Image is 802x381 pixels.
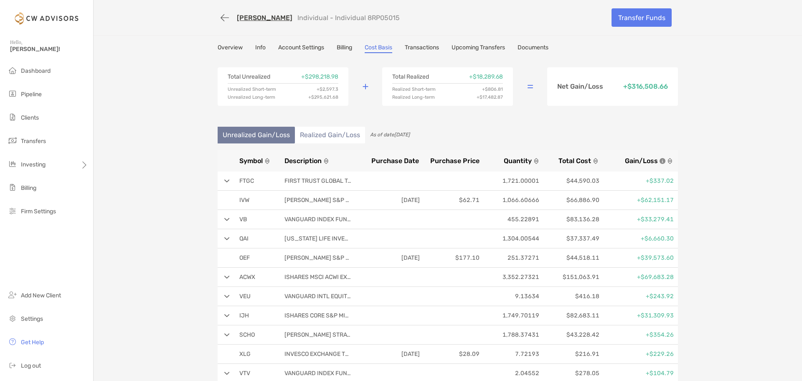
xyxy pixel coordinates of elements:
[284,233,351,244] p: [US_STATE] LIFE INVESTMENTS ETF
[8,337,18,347] img: get-help icon
[8,89,18,99] img: pipeline icon
[239,157,263,165] span: Symbol
[392,74,429,80] p: Total Realized
[284,157,360,165] button: Description
[392,87,436,92] p: Realized Short-term
[239,272,273,282] p: ACWX
[365,44,392,53] a: Cost Basis
[284,195,351,205] p: [PERSON_NAME] S&P 500 GROWTH ETF
[264,158,270,164] img: sort
[239,214,273,225] p: VB
[21,114,39,121] span: Clients
[603,272,674,282] p: +$69,683.28
[8,159,18,169] img: investing icon
[667,158,673,164] img: sort
[558,157,591,165] span: Total Cost
[239,195,273,205] p: IVW
[392,95,435,100] p: Realized Long-term
[603,330,674,340] p: +$354.26
[557,83,603,90] p: Net Gain/Loss
[239,349,273,359] p: XLG
[543,176,599,186] p: $44,590.03
[239,368,273,378] p: VTV
[10,46,88,53] span: [PERSON_NAME]!
[518,44,548,53] a: Documents
[239,291,273,302] p: VEU
[239,176,273,186] p: FTGC
[483,310,539,321] p: 1,749.70119
[452,44,505,53] a: Upcoming Transfers
[239,310,273,321] p: IJH
[284,214,351,225] p: VANGUARD INDEX FUNDS
[469,74,503,80] p: + $18,289.68
[543,214,599,225] p: $83,136.28
[237,14,292,22] a: [PERSON_NAME]
[337,44,352,53] a: Billing
[483,330,539,340] p: 1,788.37431
[370,132,410,138] span: As of date [DATE]
[284,157,322,165] span: Description
[297,14,400,22] p: Individual - Individual 8RP05015
[224,295,230,298] img: arrow open row
[602,157,673,165] button: Gain/Lossicon info
[543,310,599,321] p: $82,683.11
[363,157,419,165] button: Purchase Date
[363,195,420,205] p: [DATE]
[284,330,351,340] p: [PERSON_NAME] STRATEGIC TR
[371,157,419,165] span: Purchase Date
[21,339,44,346] span: Get Help
[543,349,599,359] p: $216.91
[21,184,36,192] span: Billing
[308,95,338,100] p: + $295,621.68
[603,214,674,225] p: +$33,279.41
[317,87,338,92] p: + $2,597.3
[483,195,539,205] p: 1,066.60666
[603,253,674,263] p: +$39,573.60
[603,195,674,205] p: +$62,151.17
[224,314,230,317] img: arrow open row
[295,127,365,143] li: Realized Gain/Loss
[543,253,599,263] p: $44,518.11
[284,176,351,186] p: FIRST TRUST GLOBAL TACTICAL
[228,87,276,92] p: Unrealized Short-term
[483,368,539,378] p: 2.04552
[423,253,480,263] p: $177.10
[477,95,503,100] p: + $17,482.87
[8,65,18,75] img: dashboard icon
[603,349,674,359] p: +$229.26
[363,253,420,263] p: [DATE]
[423,195,480,205] p: $62.71
[239,330,273,340] p: SCHO
[8,360,18,370] img: logout icon
[323,158,329,164] img: sort
[8,290,18,300] img: add_new_client icon
[218,127,295,143] li: Unrealized Gain/Loss
[284,272,351,282] p: ISHARES MSCI ACWI EX US INDEX
[504,157,532,165] span: Quantity
[483,214,539,225] p: 455.22891
[533,158,539,164] img: sort
[543,272,599,282] p: $151,063.91
[483,233,539,244] p: 1,304.00544
[228,74,270,80] p: Total Unrealized
[224,372,230,375] img: arrow open row
[482,87,503,92] p: + $806.81
[422,157,480,165] button: Purchase Price
[543,368,599,378] p: $278.05
[224,276,230,279] img: arrow open row
[483,253,539,263] p: 251.37271
[423,349,480,359] p: $28.09
[21,138,46,145] span: Transfers
[603,368,674,378] p: +$104.79
[278,44,324,53] a: Account Settings
[284,368,351,378] p: VANGUARD INDEX FUNDS
[363,349,420,359] p: [DATE]
[224,237,230,240] img: arrow open row
[483,272,539,282] p: 3,352.27321
[483,349,539,359] p: 7.72193
[239,157,281,165] button: Symbol
[543,233,599,244] p: $37,337.49
[8,206,18,216] img: firm-settings icon
[543,330,599,340] p: $43,228.42
[8,182,18,192] img: billing icon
